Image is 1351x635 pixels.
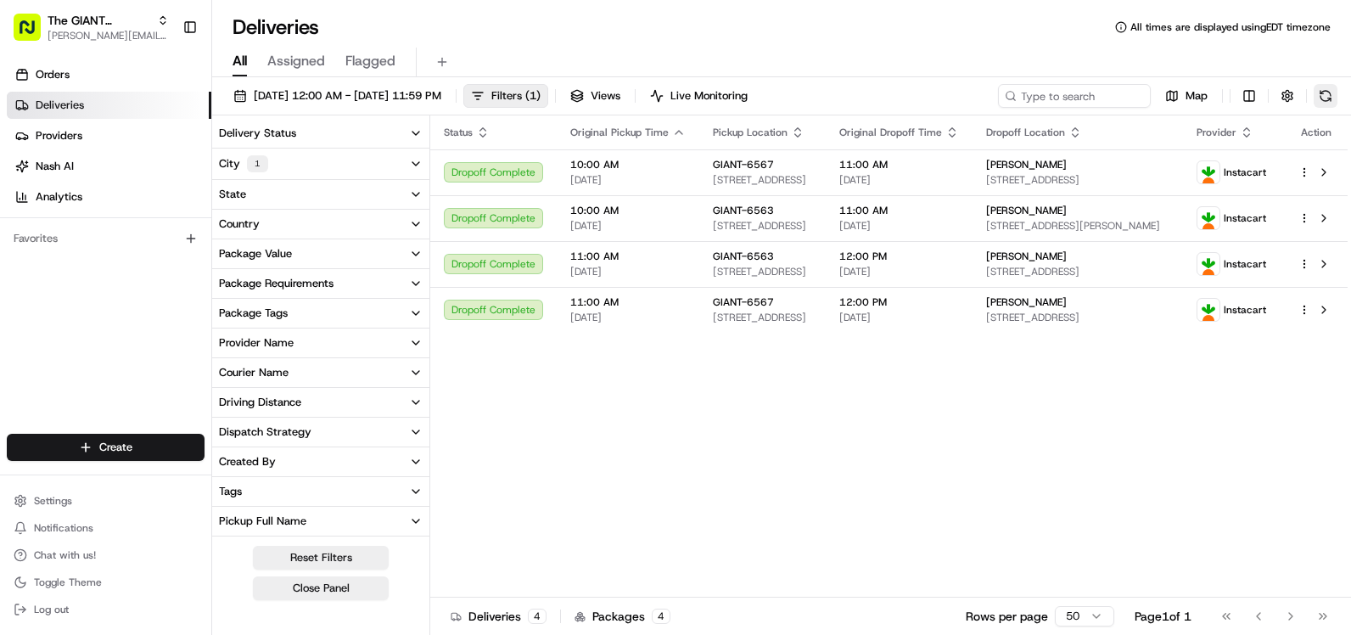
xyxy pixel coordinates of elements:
[998,84,1151,108] input: Type to search
[986,265,1170,278] span: [STREET_ADDRESS]
[34,603,69,616] span: Log out
[491,88,541,104] span: Filters
[219,187,246,202] div: State
[986,311,1170,324] span: [STREET_ADDRESS]
[642,84,755,108] button: Live Monitoring
[267,51,325,71] span: Assigned
[839,295,959,309] span: 12:00 PM
[713,158,774,171] span: GIANT-6567
[713,250,774,263] span: GIANT-6563
[570,265,686,278] span: [DATE]
[986,250,1067,263] span: [PERSON_NAME]
[212,180,429,209] button: State
[219,155,268,172] div: City
[528,609,547,624] div: 4
[1314,84,1337,108] button: Refresh
[652,609,670,624] div: 4
[7,598,205,621] button: Log out
[1224,211,1266,225] span: Instacart
[34,246,130,263] span: Knowledge Base
[219,424,311,440] div: Dispatch Strategy
[17,248,31,261] div: 📗
[36,98,84,113] span: Deliveries
[986,173,1170,187] span: [STREET_ADDRESS]
[7,489,205,513] button: Settings
[219,335,294,351] div: Provider Name
[219,126,296,141] div: Delivery Status
[570,158,686,171] span: 10:00 AM
[713,126,788,139] span: Pickup Location
[1130,20,1331,34] span: All times are displayed using EDT timezone
[17,17,51,51] img: Nash
[36,189,82,205] span: Analytics
[212,388,429,417] button: Driving Distance
[58,162,278,179] div: Start new chat
[1197,253,1219,275] img: profile_instacart_ahold_partner.png
[7,434,205,461] button: Create
[7,183,211,211] a: Analytics
[219,395,301,410] div: Driving Distance
[1186,88,1208,104] span: Map
[1224,303,1266,317] span: Instacart
[137,239,279,270] a: 💻API Documentation
[99,440,132,455] span: Create
[7,153,211,180] a: Nash AI
[289,167,309,188] button: Start new chat
[7,516,205,540] button: Notifications
[570,250,686,263] span: 11:00 AM
[1197,161,1219,183] img: profile_instacart_ahold_partner.png
[986,295,1067,309] span: [PERSON_NAME]
[212,239,429,268] button: Package Value
[219,246,292,261] div: Package Value
[212,477,429,506] button: Tags
[1135,608,1191,625] div: Page 1 of 1
[839,173,959,187] span: [DATE]
[1197,207,1219,229] img: profile_instacart_ahold_partner.png
[7,61,211,88] a: Orders
[233,14,319,41] h1: Deliveries
[1158,84,1215,108] button: Map
[7,92,211,119] a: Deliveries
[986,126,1065,139] span: Dropoff Location
[713,204,774,217] span: GIANT-6563
[1298,126,1334,139] div: Action
[212,507,429,536] button: Pickup Full Name
[212,447,429,476] button: Created By
[713,173,812,187] span: [STREET_ADDRESS]
[219,276,334,291] div: Package Requirements
[713,219,812,233] span: [STREET_ADDRESS]
[839,250,959,263] span: 12:00 PM
[48,12,150,29] button: The GIANT Company
[253,546,389,570] button: Reset Filters
[36,128,82,143] span: Providers
[34,548,96,562] span: Chat with us!
[570,173,686,187] span: [DATE]
[247,155,268,172] div: 1
[7,7,176,48] button: The GIANT Company[PERSON_NAME][EMAIL_ADDRESS][PERSON_NAME][DOMAIN_NAME]
[463,84,548,108] button: Filters(1)
[986,158,1067,171] span: [PERSON_NAME]
[34,521,93,535] span: Notifications
[219,514,306,529] div: Pickup Full Name
[48,29,169,42] button: [PERSON_NAME][EMAIL_ADDRESS][PERSON_NAME][DOMAIN_NAME]
[986,204,1067,217] span: [PERSON_NAME]
[570,295,686,309] span: 11:00 AM
[1224,257,1266,271] span: Instacart
[254,88,441,104] span: [DATE] 12:00 AM - [DATE] 11:59 PM
[591,88,620,104] span: Views
[212,299,429,328] button: Package Tags
[212,329,429,357] button: Provider Name
[839,311,959,324] span: [DATE]
[212,358,429,387] button: Courier Name
[7,570,205,594] button: Toggle Theme
[169,288,205,301] span: Pylon
[1197,126,1236,139] span: Provider
[36,159,74,174] span: Nash AI
[212,119,429,148] button: Delivery Status
[966,608,1048,625] p: Rows per page
[160,246,272,263] span: API Documentation
[713,265,812,278] span: [STREET_ADDRESS]
[713,311,812,324] span: [STREET_ADDRESS]
[212,149,429,179] button: City1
